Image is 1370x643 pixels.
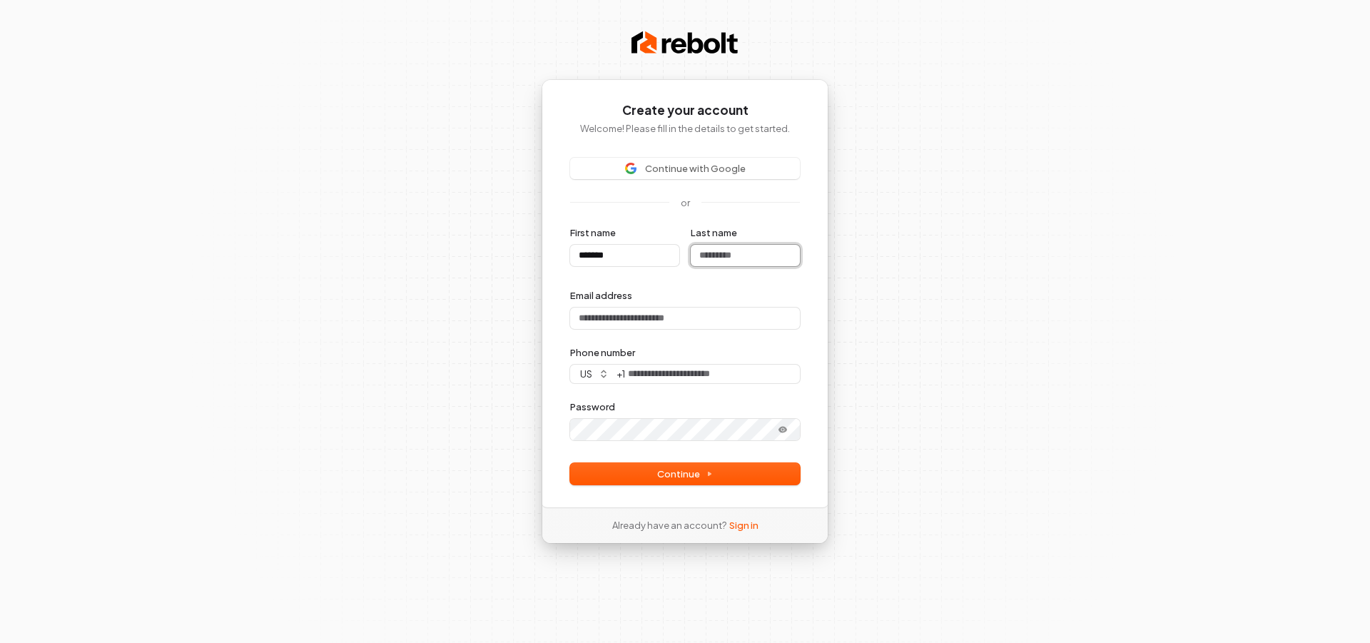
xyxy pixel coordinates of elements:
[570,226,616,239] label: First name
[681,196,690,209] p: or
[657,467,713,480] span: Continue
[625,163,636,174] img: Sign in with Google
[729,519,758,532] a: Sign in
[570,122,800,135] p: Welcome! Please fill in the details to get started.
[570,158,800,179] button: Sign in with GoogleContinue with Google
[691,226,737,239] label: Last name
[570,289,632,302] label: Email address
[570,102,800,119] h1: Create your account
[570,346,635,359] label: Phone number
[768,421,797,438] button: Show password
[570,400,615,413] label: Password
[570,365,615,383] button: us
[612,519,726,532] span: Already have an account?
[631,29,739,57] img: Rebolt Logo
[645,162,746,175] span: Continue with Google
[570,463,800,485] button: Continue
